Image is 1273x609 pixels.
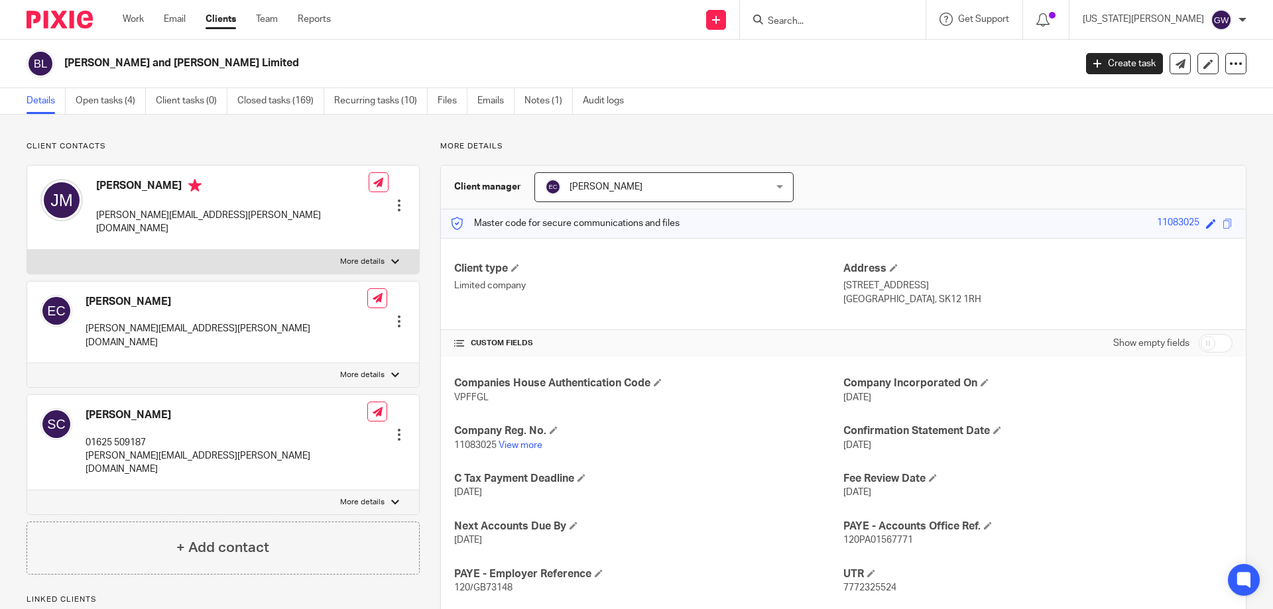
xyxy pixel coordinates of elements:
[1083,13,1204,26] p: [US_STATE][PERSON_NAME]
[454,472,843,486] h4: C Tax Payment Deadline
[843,262,1233,276] h4: Address
[958,15,1009,24] span: Get Support
[123,13,144,26] a: Work
[843,520,1233,533] h4: PAYE - Accounts Office Ref.
[40,295,72,327] img: svg%3E
[454,583,513,592] span: 120/GB73148
[454,262,843,276] h4: Client type
[237,88,324,114] a: Closed tasks (169)
[1113,337,1189,350] label: Show empty fields
[1086,53,1163,74] a: Create task
[843,472,1233,486] h4: Fee Review Date
[86,295,367,309] h4: [PERSON_NAME]
[27,594,420,605] p: Linked clients
[1211,9,1232,30] img: svg%3E
[1157,216,1199,231] div: 11083025
[27,141,420,152] p: Client contacts
[86,408,367,422] h4: [PERSON_NAME]
[340,256,385,267] p: More details
[454,488,482,497] span: [DATE]
[176,537,269,558] h4: + Add contact
[96,209,369,236] p: [PERSON_NAME][EMAIL_ADDRESS][PERSON_NAME][DOMAIN_NAME]
[206,13,236,26] a: Clients
[86,449,367,476] p: [PERSON_NAME][EMAIL_ADDRESS][PERSON_NAME][DOMAIN_NAME]
[454,424,843,438] h4: Company Reg. No.
[843,441,871,450] span: [DATE]
[86,436,367,449] p: 01625 509187
[570,182,642,192] span: [PERSON_NAME]
[40,408,72,440] img: svg%3E
[451,217,680,230] p: Master code for secure communications and files
[27,88,66,114] a: Details
[454,180,521,194] h3: Client manager
[843,376,1233,390] h4: Company Incorporated On
[843,279,1233,292] p: [STREET_ADDRESS]
[438,88,467,114] a: Files
[188,179,202,192] i: Primary
[156,88,227,114] a: Client tasks (0)
[164,13,186,26] a: Email
[76,88,146,114] a: Open tasks (4)
[454,567,843,581] h4: PAYE - Employer Reference
[843,393,871,402] span: [DATE]
[454,535,482,545] span: [DATE]
[256,13,278,26] a: Team
[843,488,871,497] span: [DATE]
[524,88,573,114] a: Notes (1)
[454,393,489,402] span: VPFFGL
[454,338,843,349] h4: CUSTOM FIELDS
[64,56,866,70] h2: [PERSON_NAME] and [PERSON_NAME] Limited
[27,50,54,78] img: svg%3E
[843,293,1233,306] p: [GEOGRAPHIC_DATA], SK12 1RH
[340,370,385,380] p: More details
[454,520,843,533] h4: Next Accounts Due By
[40,179,83,221] img: svg%3E
[583,88,634,114] a: Audit logs
[340,497,385,508] p: More details
[440,141,1246,152] p: More details
[86,322,367,349] p: [PERSON_NAME][EMAIL_ADDRESS][PERSON_NAME][DOMAIN_NAME]
[454,279,843,292] p: Limited company
[298,13,331,26] a: Reports
[499,441,542,450] a: View more
[843,583,896,592] span: 7772325524
[334,88,428,114] a: Recurring tasks (10)
[545,179,561,195] img: svg%3E
[454,441,497,450] span: 11083025
[477,88,515,114] a: Emails
[766,16,886,28] input: Search
[843,535,913,545] span: 120PA01567771
[27,11,93,28] img: Pixie
[96,179,369,195] h4: [PERSON_NAME]
[454,376,843,390] h4: Companies House Authentication Code
[843,424,1233,438] h4: Confirmation Statement Date
[843,567,1233,581] h4: UTR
